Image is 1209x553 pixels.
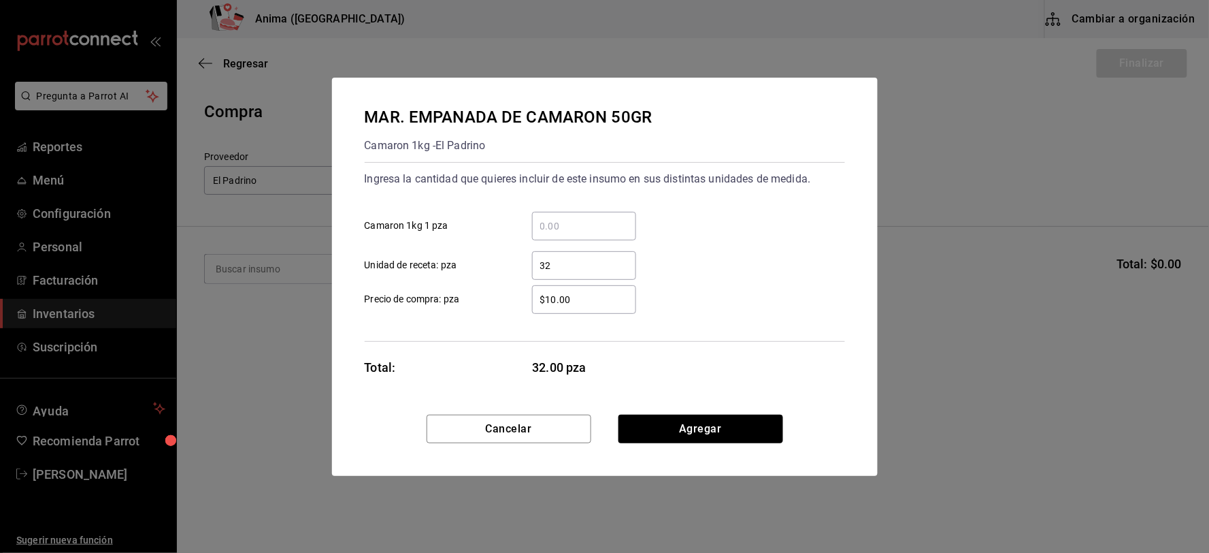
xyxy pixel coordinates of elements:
[618,415,783,443] button: Agregar
[365,292,460,306] span: Precio de compra: pza
[533,358,637,377] span: 32.00 pza
[427,415,591,443] button: Cancelar
[532,218,636,234] input: Camaron 1kg 1 pza
[365,219,448,233] span: Camaron 1kg 1 pza
[365,105,652,129] div: MAR. EMPANADA DE CAMARON 50GR
[532,291,636,308] input: Precio de compra: pza
[532,257,636,274] input: Unidad de receta: pza
[365,358,396,377] div: Total:
[365,258,457,272] span: Unidad de receta: pza
[365,168,845,190] div: Ingresa la cantidad que quieres incluir de este insumo en sus distintas unidades de medida.
[365,135,652,157] div: Camaron 1kg - El Padrino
